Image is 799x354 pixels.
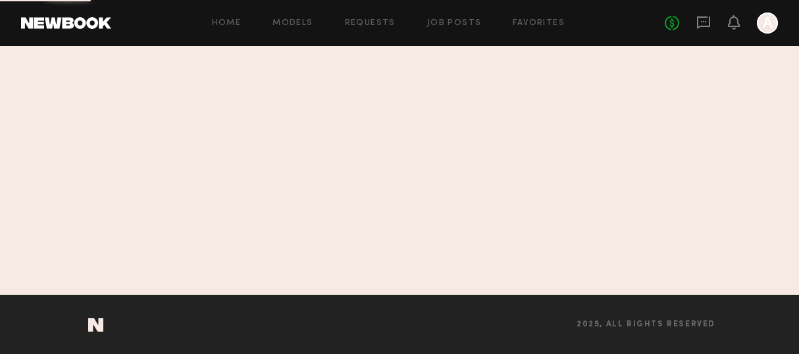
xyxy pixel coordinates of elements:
[577,320,715,329] span: 2025, all rights reserved
[272,19,313,28] a: Models
[513,19,565,28] a: Favorites
[757,13,778,34] a: A
[345,19,396,28] a: Requests
[212,19,242,28] a: Home
[427,19,482,28] a: Job Posts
